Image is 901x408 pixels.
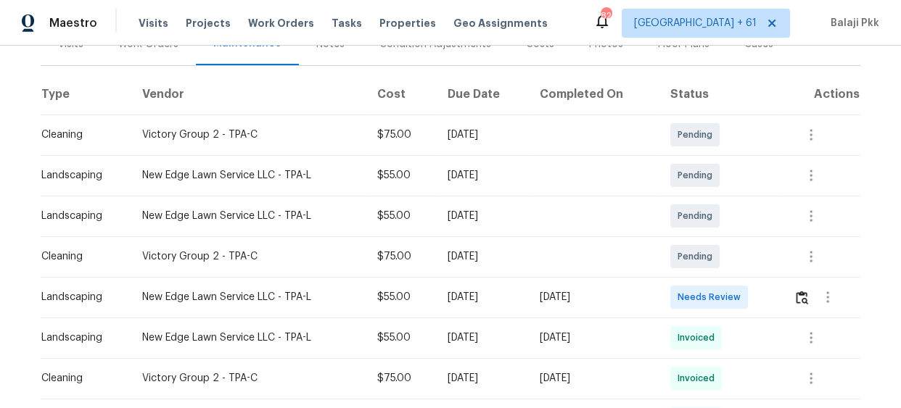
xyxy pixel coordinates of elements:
span: Invoiced [678,371,720,386]
div: $55.00 [377,168,424,183]
div: Landscaping [41,168,119,183]
div: $75.00 [377,371,424,386]
span: Pending [678,209,718,223]
span: Maestro [49,16,97,30]
span: Balaji Pkk [825,16,879,30]
div: [DATE] [448,249,517,264]
div: [DATE] [448,168,517,183]
div: Victory Group 2 - TPA-C [142,249,354,264]
div: Landscaping [41,290,119,304]
div: [DATE] [540,290,647,304]
div: Cleaning [41,249,119,264]
th: Actions [782,74,860,115]
div: Landscaping [41,330,119,345]
th: Cost [366,74,436,115]
div: Landscaping [41,209,119,223]
div: [DATE] [448,330,517,345]
img: Review Icon [796,291,808,304]
div: $75.00 [377,128,424,142]
div: [DATE] [448,209,517,223]
span: Work Orders [248,16,314,30]
th: Vendor [131,74,366,115]
div: [DATE] [448,371,517,386]
th: Type [41,74,131,115]
div: Victory Group 2 - TPA-C [142,128,354,142]
div: Cleaning [41,371,119,386]
div: New Edge Lawn Service LLC - TPA-L [142,330,354,345]
div: [DATE] [540,330,647,345]
div: New Edge Lawn Service LLC - TPA-L [142,290,354,304]
div: 822 [601,9,611,23]
span: Pending [678,249,718,264]
span: Geo Assignments [453,16,548,30]
div: [DATE] [448,128,517,142]
div: [DATE] [540,371,647,386]
th: Status [659,74,782,115]
span: Projects [186,16,231,30]
button: Review Icon [794,280,810,315]
div: $55.00 [377,290,424,304]
span: Tasks [332,18,362,28]
th: Due Date [436,74,528,115]
div: New Edge Lawn Service LLC - TPA-L [142,168,354,183]
span: Needs Review [678,290,746,304]
span: [GEOGRAPHIC_DATA] + 61 [634,16,757,30]
span: Invoiced [678,330,720,345]
th: Completed On [528,74,659,115]
div: $55.00 [377,330,424,345]
span: Pending [678,128,718,142]
div: $75.00 [377,249,424,264]
div: $55.00 [377,209,424,223]
div: New Edge Lawn Service LLC - TPA-L [142,209,354,223]
span: Pending [678,168,718,183]
span: Visits [139,16,168,30]
div: [DATE] [448,290,517,304]
div: Victory Group 2 - TPA-C [142,371,354,386]
div: Cleaning [41,128,119,142]
span: Properties [379,16,436,30]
